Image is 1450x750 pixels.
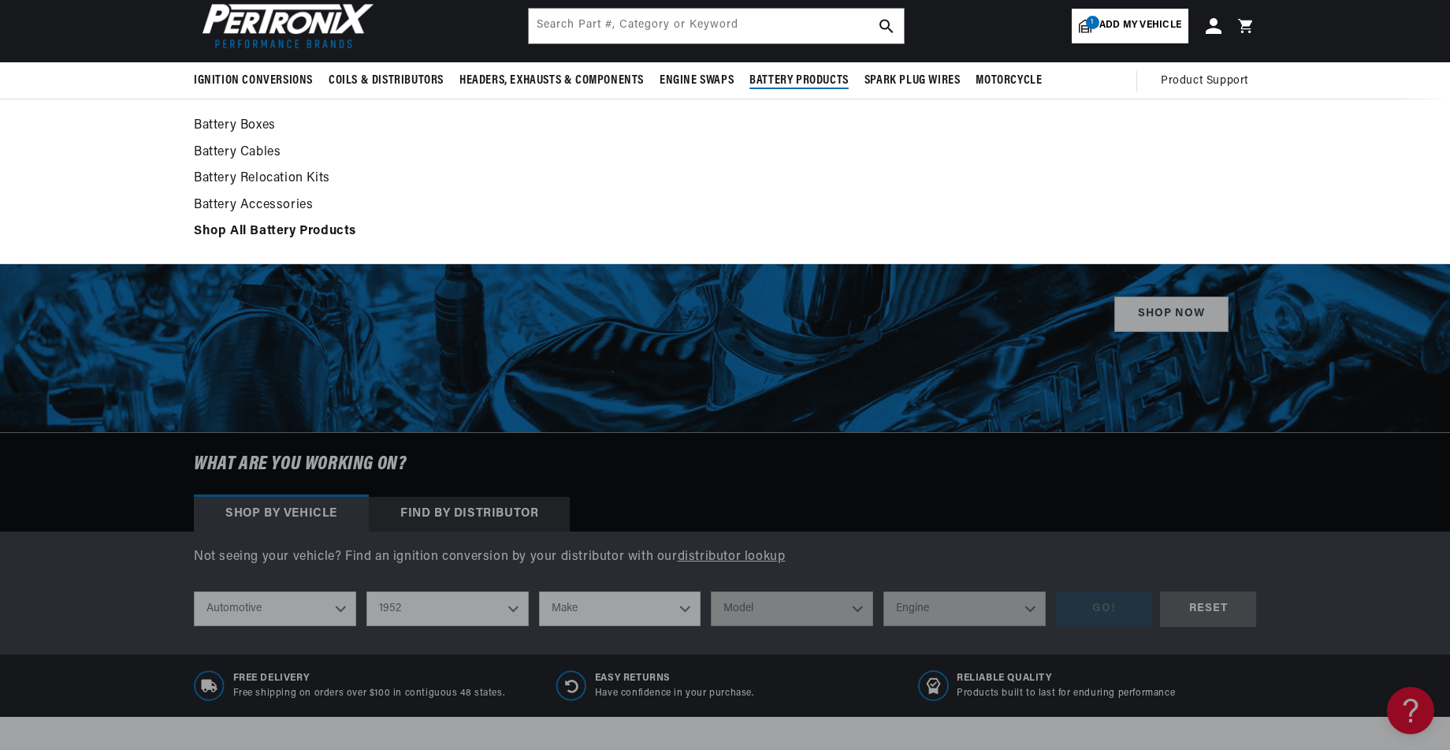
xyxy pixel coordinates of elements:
select: Ride Type [194,591,356,626]
a: Battery Relocation Kits [194,168,1256,190]
a: 1Add my vehicle [1072,9,1188,43]
span: Engine Swaps [660,73,734,89]
p: Free shipping on orders over $100 in contiguous 48 states. [233,687,505,700]
a: Shop All Battery Products [194,221,1256,243]
div: Find by Distributor [369,497,570,532]
select: Year [366,591,529,626]
span: Spark Plug Wires [864,73,961,89]
span: Add my vehicle [1099,18,1181,33]
a: Battery Accessories [194,195,1256,217]
button: search button [869,9,904,43]
strong: Shop All Battery Products [194,225,356,237]
select: Make [539,591,701,626]
summary: Spark Plug Wires [857,62,969,99]
select: Engine [883,591,1046,626]
span: Motorcycle [976,73,1042,89]
a: Battery Boxes [194,115,1256,137]
h6: What are you working on? [154,433,1296,496]
input: Search Part #, Category or Keyword [529,9,904,43]
p: Not seeing your vehicle? Find an ignition conversion by your distributor with our [194,547,1256,568]
p: Have confidence in your purchase. [595,687,754,700]
summary: Motorcycle [968,62,1050,99]
span: Product Support [1161,73,1248,90]
span: Ignition Conversions [194,73,313,89]
span: Battery Products [749,73,849,89]
span: Free Delivery [233,672,505,685]
span: RELIABLE QUALITY [957,672,1175,685]
summary: Ignition Conversions [194,62,321,99]
p: Products built to last for enduring performance [957,687,1175,700]
summary: Battery Products [742,62,857,99]
a: SHOP NOW [1114,297,1229,332]
summary: Headers, Exhausts & Components [452,62,652,99]
div: RESET [1160,591,1256,627]
span: Easy Returns [595,672,754,685]
span: Coils & Distributors [329,73,444,89]
summary: Product Support [1161,62,1256,100]
a: Battery Cables [194,142,1256,164]
select: Model [711,591,873,626]
span: 1 [1086,16,1099,29]
h2: Shop Best Selling Ignition & Exhaust [555,145,1229,271]
a: distributor lookup [678,550,786,563]
summary: Coils & Distributors [321,62,452,99]
span: Headers, Exhausts & Components [459,73,644,89]
div: Shop by vehicle [194,497,369,532]
summary: Engine Swaps [652,62,742,99]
